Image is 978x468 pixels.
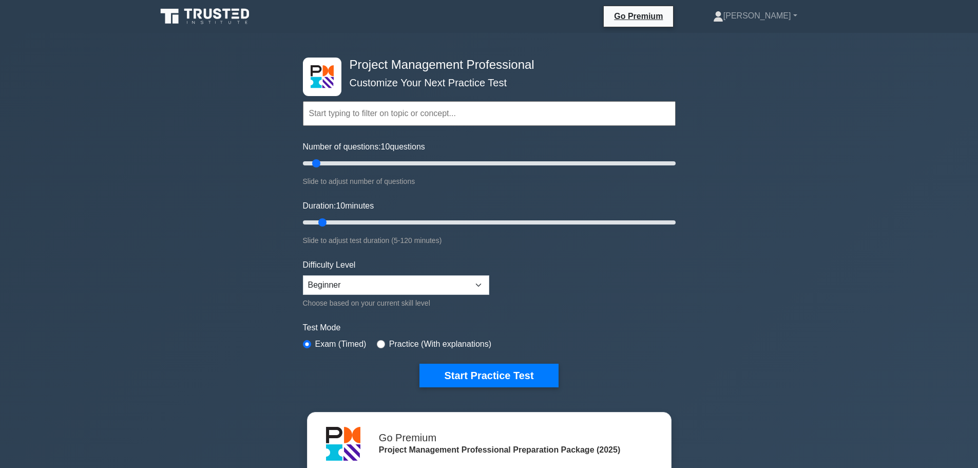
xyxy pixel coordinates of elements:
[303,259,356,271] label: Difficulty Level
[303,200,374,212] label: Duration: minutes
[688,6,822,26] a: [PERSON_NAME]
[381,142,390,151] span: 10
[303,175,676,188] div: Slide to adjust number of questions
[608,10,669,23] a: Go Premium
[303,297,489,309] div: Choose based on your current skill level
[315,338,367,350] label: Exam (Timed)
[389,338,491,350] label: Practice (With explanations)
[303,234,676,247] div: Slide to adjust test duration (5-120 minutes)
[419,364,558,387] button: Start Practice Test
[336,201,345,210] span: 10
[303,101,676,126] input: Start typing to filter on topic or concept...
[346,58,625,72] h4: Project Management Professional
[303,141,425,153] label: Number of questions: questions
[303,322,676,334] label: Test Mode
